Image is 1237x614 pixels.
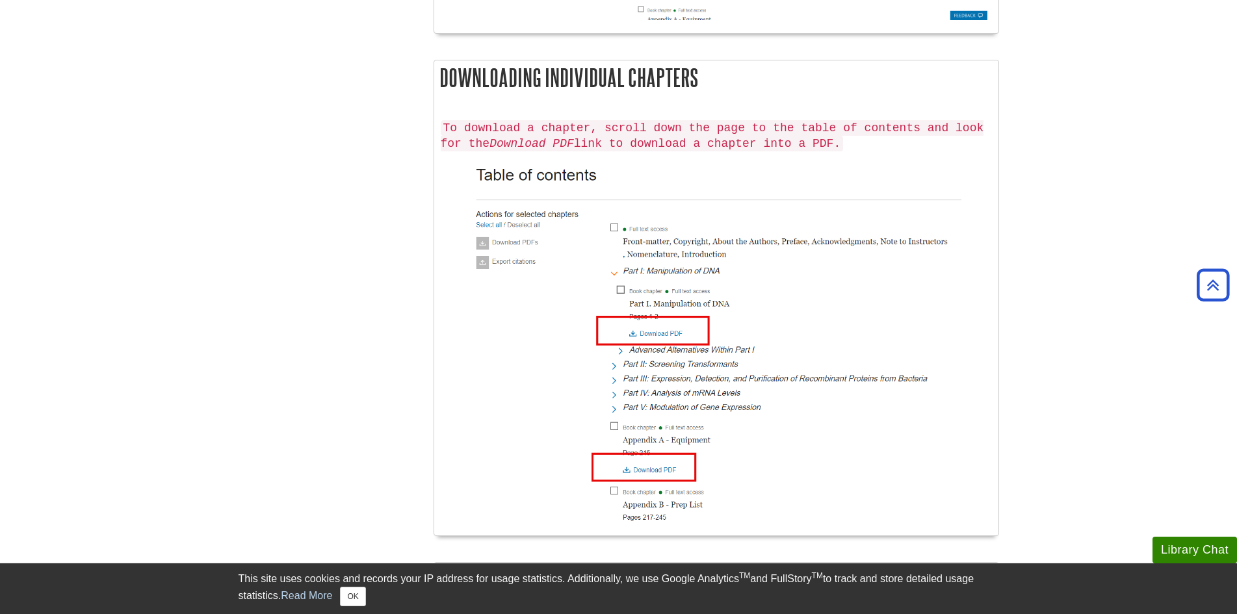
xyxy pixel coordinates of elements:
code: To download a chapter, scroll down the page to the table of contents and look for the link to dow... [441,120,984,151]
img: download chapter link [441,157,992,522]
a: Read More [281,590,332,601]
button: Close [340,587,365,606]
sup: TM [739,571,750,580]
sup: TM [812,571,823,580]
div: This site uses cookies and records your IP address for usage statistics. Additionally, we use Goo... [239,571,999,606]
a: Back to Top [1192,276,1234,294]
button: Library Chat [1152,537,1237,563]
h2: Downloading Individual Chapters [434,60,998,95]
em: Download PDF [489,137,574,150]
